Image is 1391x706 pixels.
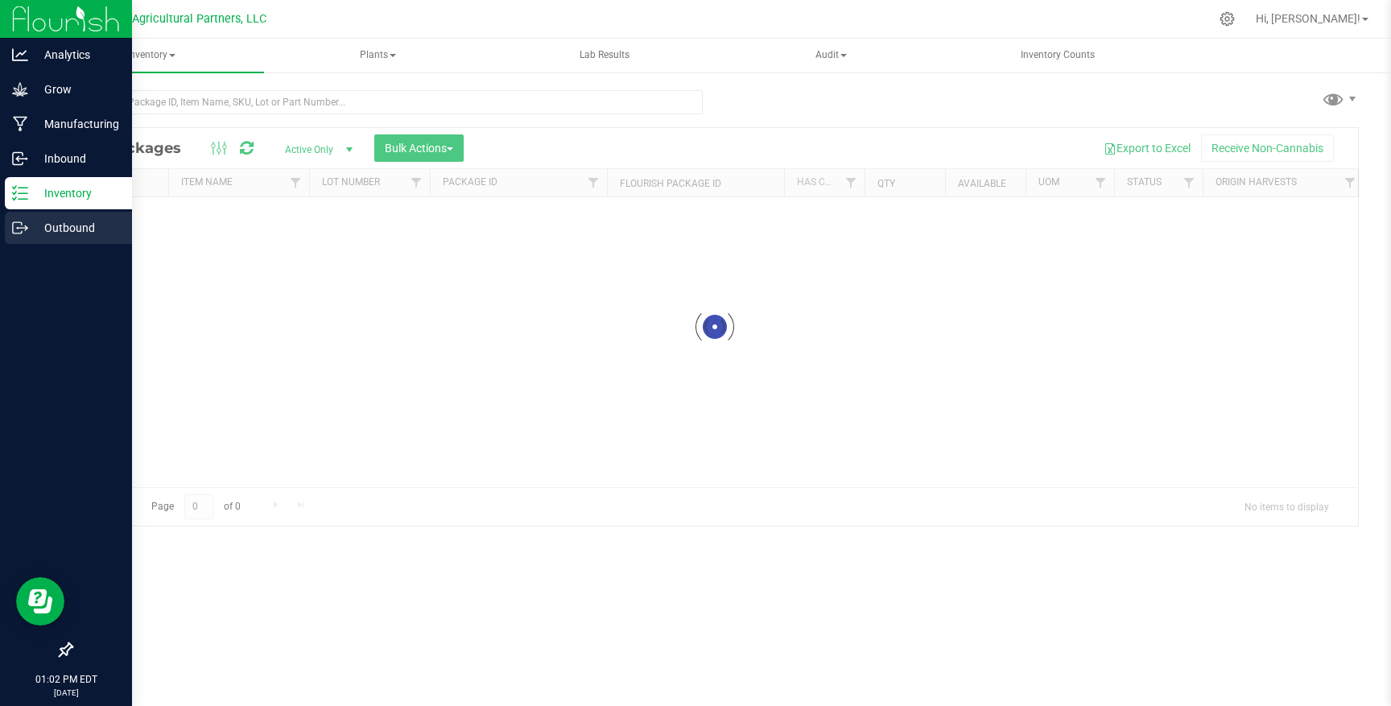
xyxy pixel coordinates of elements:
[12,151,28,167] inline-svg: Inbound
[12,81,28,97] inline-svg: Grow
[266,39,490,72] span: Plants
[719,39,944,72] a: Audit
[71,90,703,114] input: Search Package ID, Item Name, SKU, Lot or Part Number...
[12,47,28,63] inline-svg: Analytics
[1256,12,1360,25] span: Hi, [PERSON_NAME]!
[63,12,266,26] span: Westchester Agricultural Partners, LLC
[999,48,1117,62] span: Inventory Counts
[28,184,125,203] p: Inventory
[28,80,125,99] p: Grow
[28,149,125,168] p: Inbound
[12,116,28,132] inline-svg: Manufacturing
[492,39,717,72] a: Lab Results
[28,114,125,134] p: Manufacturing
[7,687,125,699] p: [DATE]
[39,39,264,72] a: Inventory
[945,39,1170,72] a: Inventory Counts
[28,45,125,64] p: Analytics
[1217,11,1237,27] div: Manage settings
[16,577,64,625] iframe: Resource center
[558,48,651,62] span: Lab Results
[12,185,28,201] inline-svg: Inventory
[266,39,491,72] a: Plants
[12,220,28,236] inline-svg: Outbound
[720,39,943,72] span: Audit
[28,218,125,237] p: Outbound
[7,672,125,687] p: 01:02 PM EDT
